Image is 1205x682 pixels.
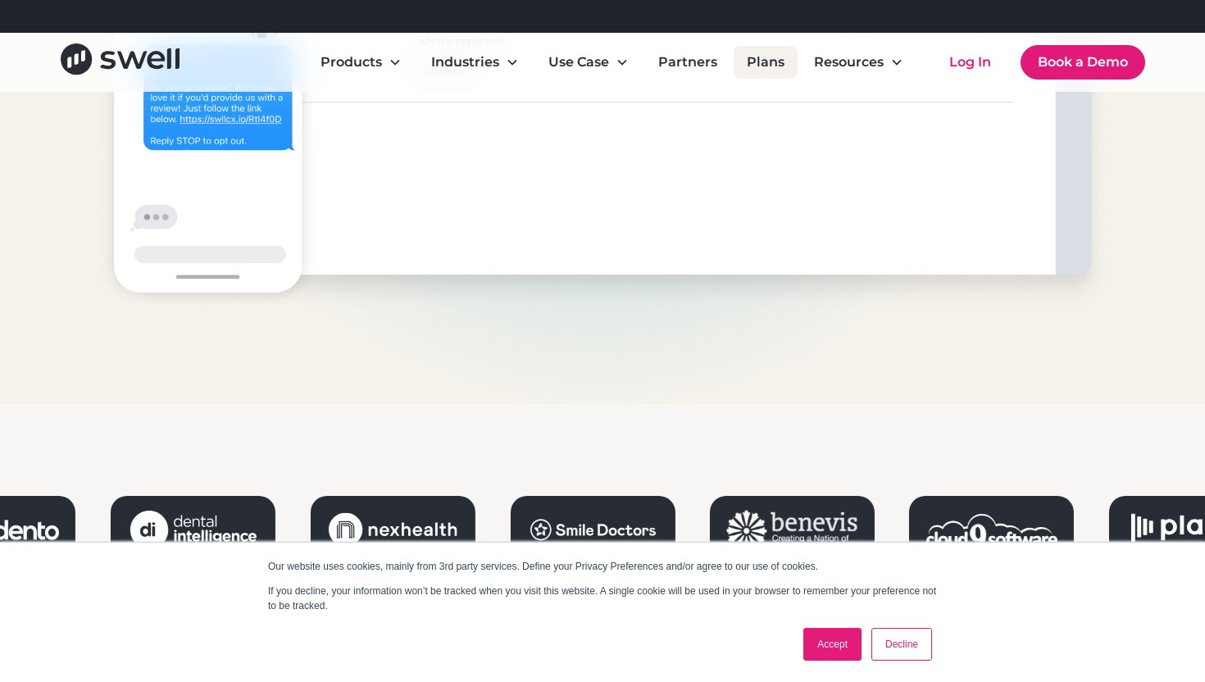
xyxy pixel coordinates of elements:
[814,52,884,72] div: Resources
[871,628,932,661] a: Decline
[933,46,1007,79] a: Log In
[801,46,916,79] div: Resources
[535,46,642,79] div: Use Case
[734,46,798,79] a: Plans
[418,46,532,79] div: Industries
[268,584,937,613] p: If you decline, your information won’t be tracked when you visit this website. A single cookie wi...
[803,628,862,661] a: Accept
[645,46,730,79] a: Partners
[916,505,1205,682] iframe: Chat Widget
[321,52,382,72] div: Products
[61,43,180,80] a: home
[307,46,415,79] div: Products
[268,559,937,574] p: Our website uses cookies, mainly from 3rd party services. Define your Privacy Preferences and/or ...
[548,52,609,72] div: Use Case
[1021,45,1145,80] a: Book a Demo
[431,52,499,72] div: Industries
